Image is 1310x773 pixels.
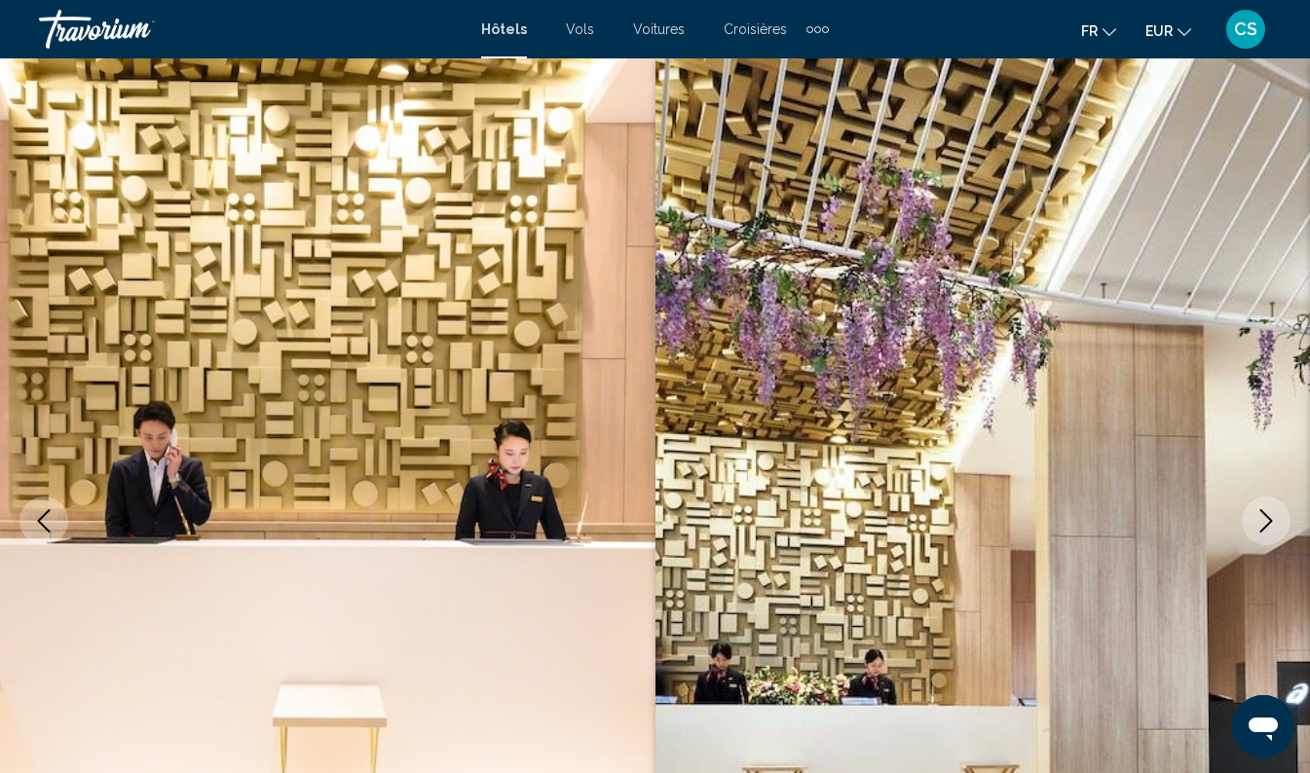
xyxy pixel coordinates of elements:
button: Change currency [1145,17,1191,45]
button: Change language [1081,17,1116,45]
a: Croisières [724,21,787,37]
a: Vols [566,21,594,37]
iframe: Button to launch messaging window [1232,695,1294,757]
a: Hôtels [481,21,527,37]
a: Voitures [633,21,685,37]
button: Previous image [19,497,68,545]
span: EUR [1145,23,1173,39]
button: Next image [1242,497,1291,545]
span: fr [1081,23,1098,39]
span: CS [1234,19,1257,39]
a: Travorium [39,10,462,49]
button: User Menu [1220,9,1271,50]
button: Extra navigation items [806,14,829,45]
